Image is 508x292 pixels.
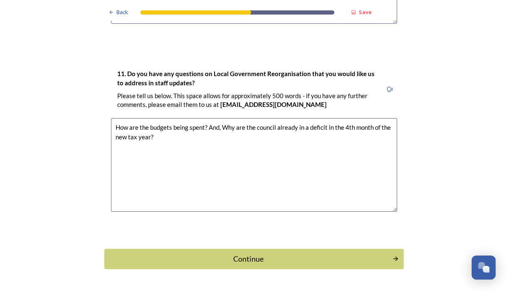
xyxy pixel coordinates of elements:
[111,118,397,212] textarea: How are the budgets being spent? And, Why are the council already in a deficit in the 4th month o...
[104,249,404,269] button: Continue
[220,101,327,108] strong: [EMAIL_ADDRESS][DOMAIN_NAME]
[359,8,372,16] strong: Save
[117,70,376,86] strong: 11. Do you have any questions on Local Government Reorganisation that you would like us to addres...
[471,255,496,280] button: Open Chat
[116,8,128,16] span: Back
[117,92,376,109] p: Please tell us below. This space allows for approximately 500 words - if you have any further com...
[109,253,388,265] div: Continue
